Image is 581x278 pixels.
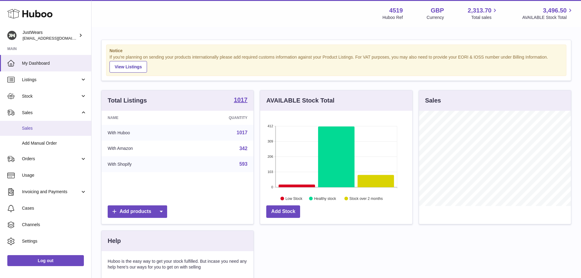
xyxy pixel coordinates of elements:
a: 1017 [234,97,248,104]
strong: 4519 [389,6,403,15]
th: Name [102,111,185,125]
span: Sales [22,110,80,116]
strong: GBP [431,6,444,15]
span: Listings [22,77,80,83]
span: Usage [22,172,87,178]
a: Add products [108,205,167,218]
span: Channels [22,222,87,228]
text: Healthy stock [314,196,336,200]
h3: Sales [425,96,441,105]
td: With Huboo [102,125,185,141]
span: Settings [22,238,87,244]
span: My Dashboard [22,60,87,66]
a: 3,496.50 AVAILABLE Stock Total [522,6,574,20]
th: Quantity [185,111,254,125]
td: With Shopify [102,156,185,172]
text: 0 [271,185,273,189]
a: View Listings [109,61,147,73]
div: Currency [427,15,444,20]
p: Huboo is the easy way to get your stock fulfilled. But incase you need any help here's our ways f... [108,258,247,270]
a: Add Stock [266,205,300,218]
a: Log out [7,255,84,266]
a: 1017 [237,130,248,135]
text: Low Stock [285,196,303,200]
span: [EMAIL_ADDRESS][DOMAIN_NAME] [23,36,90,41]
text: Stock over 2 months [350,196,383,200]
span: 3,496.50 [543,6,567,15]
a: 342 [239,146,248,151]
text: 412 [267,124,273,128]
a: 2,313.70 Total sales [468,6,499,20]
text: 309 [267,139,273,143]
td: With Amazon [102,141,185,157]
h3: Help [108,237,121,245]
img: internalAdmin-4519@internal.huboo.com [7,31,16,40]
strong: Notice [109,48,563,54]
span: Stock [22,93,80,99]
h3: AVAILABLE Stock Total [266,96,334,105]
a: 593 [239,161,248,167]
text: 103 [267,170,273,174]
strong: 1017 [234,97,248,103]
text: 206 [267,155,273,158]
span: AVAILABLE Stock Total [522,15,574,20]
span: Invoicing and Payments [22,189,80,195]
span: Total sales [471,15,498,20]
span: Add Manual Order [22,140,87,146]
span: Sales [22,125,87,131]
span: 2,313.70 [468,6,492,15]
div: If you're planning on sending your products internationally please add required customs informati... [109,54,563,73]
span: Cases [22,205,87,211]
div: Huboo Ref [382,15,403,20]
span: Orders [22,156,80,162]
div: JustWears [23,30,77,41]
h3: Total Listings [108,96,147,105]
